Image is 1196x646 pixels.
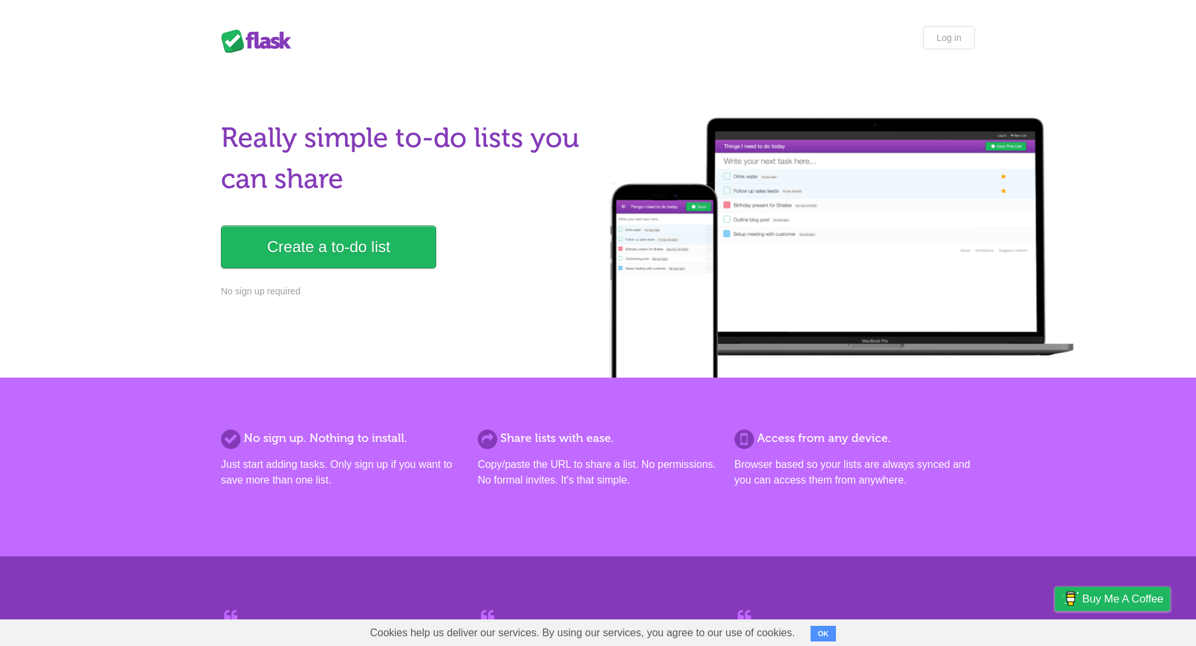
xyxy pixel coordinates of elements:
[1061,588,1079,610] img: Buy me a coffee
[221,226,436,268] a: Create a to-do list
[357,620,808,646] span: Cookies help us deliver our services. By using our services, you agree to our use of cookies.
[478,430,718,447] h2: Share lists with ease.
[734,430,975,447] h2: Access from any device.
[734,457,975,488] p: Browser based so your lists are always synced and you can access them from anywhere.
[1082,588,1163,610] span: Buy me a coffee
[221,285,590,298] p: No sign up required
[221,457,461,488] p: Just start adding tasks. Only sign up if you want to save more than one list.
[221,118,590,200] h1: Really simple to-do lists you can share
[221,29,299,53] div: Flask Lists
[221,430,461,447] h2: No sign up. Nothing to install.
[923,26,975,49] a: Log in
[478,457,718,488] p: Copy/paste the URL to share a list. No permissions. No formal invites. It's that simple.
[1055,587,1170,611] a: Buy me a coffee
[811,626,836,641] button: OK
